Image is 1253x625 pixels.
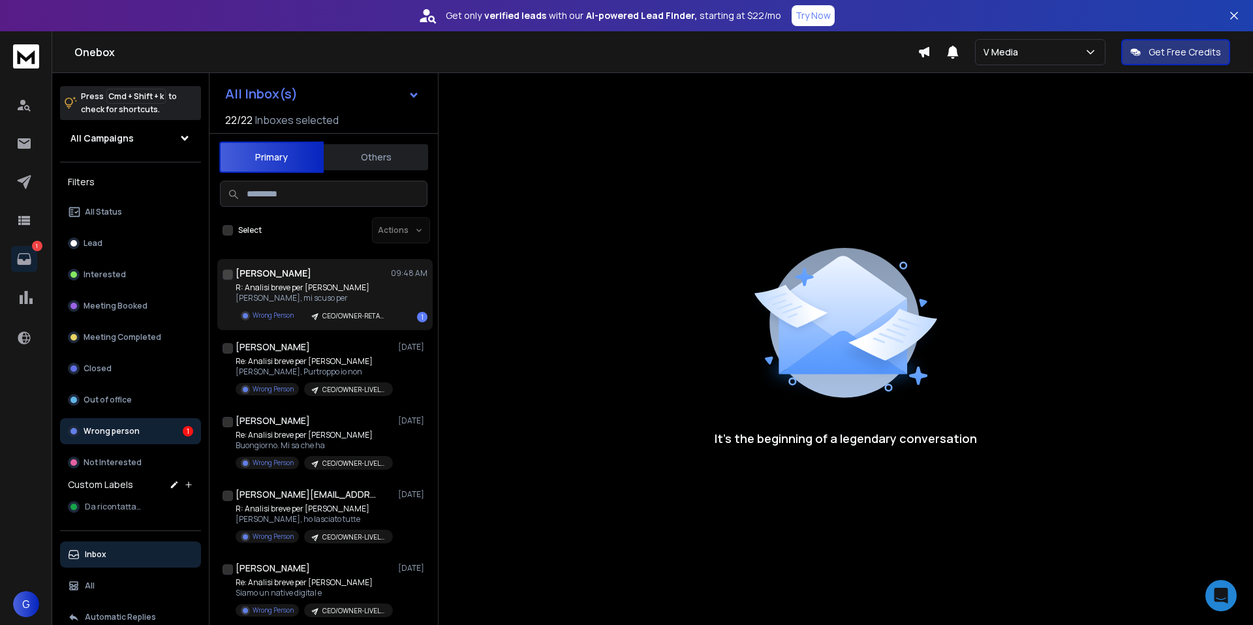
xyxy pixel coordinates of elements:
button: G [13,591,39,617]
a: 1 [11,246,37,272]
button: Get Free Credits [1121,39,1230,65]
p: Get only with our starting at $22/mo [446,9,781,22]
button: All Status [60,199,201,225]
p: Automatic Replies [85,612,156,622]
div: Keyword (traffico) [146,77,217,85]
button: Meeting Booked [60,293,201,319]
p: All Status [85,207,122,217]
button: Primary [219,142,324,173]
p: [DATE] [398,416,427,426]
p: Out of office [84,395,132,405]
p: CEO/OWNER-LIVELLO 3 - CONSAPEVOLE DEL PROBLEMA-PERSONALIZZAZIONI TARGET A-TEST 1 [322,606,385,616]
img: tab_keywords_by_traffic_grey.svg [131,76,142,86]
h3: Custom Labels [68,478,133,491]
p: CEO/OWNER-LIVELLO 3 - CONSAPEVOLE DEL PROBLEMA-PERSONALIZZAZIONI TARGET A-TEST 1 [322,532,385,542]
p: R: Analisi breve per [PERSON_NAME] [236,282,392,293]
h1: [PERSON_NAME] [236,267,311,280]
img: website_grey.svg [21,34,31,44]
p: 1 [32,241,42,251]
h1: [PERSON_NAME][EMAIL_ADDRESS][DOMAIN_NAME] [236,488,379,501]
div: Dominio: [URL] [34,34,96,44]
button: Lead [60,230,201,256]
button: All [60,573,201,599]
strong: verified leads [484,9,546,22]
h1: All Campaigns [70,132,134,145]
p: Try Now [796,9,831,22]
img: tab_domain_overview_orange.svg [54,76,65,86]
p: Re: Analisi breve per [PERSON_NAME] [236,577,392,588]
p: Meeting Booked [84,301,147,311]
p: [PERSON_NAME], Purtroppo io non [236,367,392,377]
label: Select [238,225,262,236]
button: Wrong person1 [60,418,201,444]
p: [DATE] [398,489,427,500]
div: 1 [183,426,193,436]
p: Interested [84,269,126,280]
p: Re: Analisi breve per [PERSON_NAME] [236,356,392,367]
div: 1 [417,312,427,322]
h3: Inboxes selected [255,112,339,128]
p: Wrong Person [253,605,294,615]
span: Cmd + Shift + k [106,89,166,104]
button: Inbox [60,541,201,568]
p: R: Analisi breve per [PERSON_NAME] [236,504,392,514]
p: Wrong Person [253,311,294,320]
button: Try Now [792,5,835,26]
button: Interested [60,262,201,288]
p: Lead [84,238,102,249]
p: Meeting Completed [84,332,161,343]
p: All [85,581,95,591]
p: Not Interested [84,457,142,468]
h1: All Inbox(s) [225,87,298,100]
div: Open Intercom Messenger [1205,580,1237,611]
img: logo [13,44,39,69]
button: Meeting Completed [60,324,201,350]
p: Get Free Credits [1149,46,1221,59]
button: All Campaigns [60,125,201,151]
p: Press to check for shortcuts. [81,90,177,116]
button: Da ricontattare [60,494,201,520]
p: Wrong Person [253,384,294,394]
button: Others [324,143,428,172]
p: CEO/OWNER-LIVELLO 3 - CONSAPEVOLE DEL PROBLEMA-PERSONALIZZAZIONI TARGET A-TEST 1 [322,385,385,395]
p: Closed [84,363,112,374]
h1: [PERSON_NAME] [236,341,310,354]
p: [PERSON_NAME], ho lasciato tutte [236,514,392,525]
h1: [PERSON_NAME] [236,414,310,427]
p: Wrong Person [253,532,294,541]
div: Dominio [69,77,100,85]
p: [PERSON_NAME], mi scuso per [236,293,392,303]
h1: [PERSON_NAME] [236,562,310,575]
button: Out of office [60,387,201,413]
h3: Filters [60,173,201,191]
p: Buongiorno. Mi sa che ha [236,440,392,451]
p: V Media [983,46,1023,59]
p: CEO/OWNER-RETARGETING EMAIL NON APERTE-LIVELLO 3 - CONSAPEVOLE DEL PROBLEMA -TARGET A -tes1 [322,311,385,321]
span: 22 / 22 [225,112,253,128]
p: [DATE] [398,563,427,573]
p: CEO/OWNER-LIVELLO 3 - CONSAPEVOLE DEL PROBLEMA-PERSONALIZZAZIONI TARGET A-TEST 1 [322,459,385,468]
p: Siamo un native digital e [236,588,392,598]
p: [DATE] [398,342,427,352]
p: Wrong person [84,426,140,436]
span: Da ricontattare [85,502,144,512]
p: Wrong Person [253,458,294,468]
p: Re: Analisi breve per [PERSON_NAME] [236,430,392,440]
h1: Onebox [74,44,918,60]
div: v 4.0.25 [37,21,64,31]
button: Closed [60,356,201,382]
img: logo_orange.svg [21,21,31,31]
p: It’s the beginning of a legendary conversation [715,429,977,448]
button: Not Interested [60,450,201,476]
strong: AI-powered Lead Finder, [586,9,697,22]
button: All Inbox(s) [215,81,430,107]
p: 09:48 AM [391,268,427,279]
p: Inbox [85,549,106,560]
